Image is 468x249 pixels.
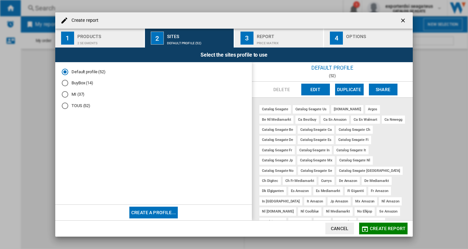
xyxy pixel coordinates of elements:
div: de mediamarkt [362,177,392,185]
div: 2 segments [77,38,141,45]
div: Default profile [252,62,413,74]
button: 2 Sites Default profile (52) [145,29,234,48]
div: ca newegg [382,116,405,124]
div: nl [DOMAIN_NAME] [259,207,296,215]
md-radio-button: TOUS (52) [62,103,245,109]
md-radio-button: MI (37) [62,91,245,98]
div: it amazon [304,197,326,205]
div: catalog seagate se [298,167,334,175]
div: no elkjop [355,207,375,215]
button: 4 Options [324,29,413,48]
md-radio-button: BuyBox (14) [62,80,245,86]
div: catalog seagate nl [337,156,372,164]
div: nl amazon [379,197,402,205]
md-radio-button: Default profile (52) [62,69,245,75]
div: ch fr mediamarkt [283,177,317,185]
div: de amazon [336,177,360,185]
div: catalog seagate no [259,167,296,175]
div: catalog seagate mx [297,156,335,164]
div: catalog seagate ch [336,126,372,134]
div: 2 [151,32,164,45]
div: jp amazon [328,197,351,205]
div: fi gigantti [345,187,367,195]
div: catalog seagate jp [259,156,295,164]
button: Edit [301,84,330,95]
button: Share [369,84,397,95]
div: se amazon [377,207,400,215]
div: us b&h [314,218,331,226]
div: es amazon [288,187,311,195]
ng-md-icon: getI18NText('BUTTONS.CLOSE_DIALOG') [400,17,408,25]
div: be nl mediamarkt [259,116,293,124]
button: getI18NText('BUTTONS.CLOSE_DIALOG') [397,14,410,27]
button: Duplicate [335,84,364,95]
div: catalog seagate fi [336,136,371,144]
div: Options [346,31,410,38]
div: dk elgiganten [259,187,286,195]
div: ca bestbuy [295,116,319,124]
div: nl mediamarkt [323,207,353,215]
div: catalog seagate ca [298,126,334,134]
div: catalog seagate [259,105,291,113]
button: Create a profile... [129,207,178,218]
div: catalog seagate de [259,136,296,144]
div: catalog seagate us [293,105,329,113]
div: Select the sites profile to use [55,48,413,62]
div: fr amazon [368,187,391,195]
div: Sites [167,31,231,38]
div: 4 [330,32,343,45]
div: [DOMAIN_NAME] [331,105,364,113]
h4: Create report [68,17,98,24]
div: 1 [61,32,74,45]
div: ca en amazon [321,116,349,124]
button: Delete [267,84,296,95]
button: 1 Products 2 segments [55,29,145,48]
button: Cancel [325,223,354,234]
div: in [GEOGRAPHIC_DATA] [259,197,302,205]
div: catalog seagate in [297,146,332,154]
div: argos [365,105,380,113]
div: nl coolblue [298,207,321,215]
div: us bestbuy [333,218,356,226]
div: mx amazon [353,197,377,205]
div: catalog seagate be [259,126,296,134]
div: catalog seagate [GEOGRAPHIC_DATA] [336,167,403,175]
button: Create report [359,223,408,234]
div: 3 [240,32,253,45]
div: Report [257,31,321,38]
div: Products [77,31,141,38]
div: catalog seagate fr [259,146,295,154]
div: Price Matrix [257,38,321,45]
div: currys [318,177,334,185]
button: 3 Report Price Matrix [235,29,324,48]
span: Create report [370,226,406,231]
div: us gamestop [358,218,385,226]
div: ch digitec [259,177,281,185]
div: ca en walmart [351,116,380,124]
div: us amazon [288,218,312,226]
div: catalog seagate it [334,146,368,154]
div: Default profile (52) [167,38,231,45]
div: catalog seagate es [298,136,334,144]
div: (52) [252,74,413,78]
div: se elgiganten [259,218,286,226]
div: es mediamarkt [313,187,343,195]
